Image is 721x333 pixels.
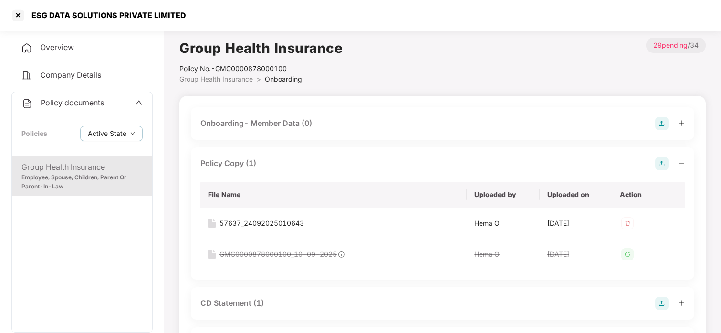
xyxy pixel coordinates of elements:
div: Policy Copy (1) [200,157,256,169]
span: Active State [88,128,126,139]
img: svg+xml;base64,PHN2ZyB4bWxucz0iaHR0cDovL3d3dy53My5vcmcvMjAwMC9zdmciIHdpZHRoPSIzMiIgaGVpZ2h0PSIzMi... [620,247,635,262]
img: svg+xml;base64,PHN2ZyB4bWxucz0iaHR0cDovL3d3dy53My5vcmcvMjAwMC9zdmciIHdpZHRoPSIxOCIgaGVpZ2h0PSIxOC... [337,250,345,259]
span: minus [678,160,685,166]
img: svg+xml;base64,PHN2ZyB4bWxucz0iaHR0cDovL3d3dy53My5vcmcvMjAwMC9zdmciIHdpZHRoPSIxNiIgaGVpZ2h0PSIyMC... [208,250,216,259]
span: Company Details [40,70,101,80]
div: [DATE] [547,218,605,229]
span: Policy documents [41,98,104,107]
div: CD Statement (1) [200,297,264,309]
img: svg+xml;base64,PHN2ZyB4bWxucz0iaHR0cDovL3d3dy53My5vcmcvMjAwMC9zdmciIHdpZHRoPSIzMiIgaGVpZ2h0PSIzMi... [620,216,635,231]
div: ESG DATA SOLUTIONS PRIVATE LIMITED [26,10,186,20]
img: svg+xml;base64,PHN2ZyB4bWxucz0iaHR0cDovL3d3dy53My5vcmcvMjAwMC9zdmciIHdpZHRoPSIyNCIgaGVpZ2h0PSIyNC... [21,98,33,109]
div: Hema O [474,249,532,260]
img: svg+xml;base64,PHN2ZyB4bWxucz0iaHR0cDovL3d3dy53My5vcmcvMjAwMC9zdmciIHdpZHRoPSIyOCIgaGVpZ2h0PSIyOC... [655,157,669,170]
div: Policies [21,128,47,139]
span: up [135,99,143,106]
th: Uploaded by [467,182,539,208]
div: GMC0000878000100_10-09-2025 [219,249,337,260]
span: plus [678,120,685,126]
button: Active Statedown [80,126,143,141]
img: svg+xml;base64,PHN2ZyB4bWxucz0iaHR0cDovL3d3dy53My5vcmcvMjAwMC9zdmciIHdpZHRoPSIxNiIgaGVpZ2h0PSIyMC... [208,219,216,228]
img: svg+xml;base64,PHN2ZyB4bWxucz0iaHR0cDovL3d3dy53My5vcmcvMjAwMC9zdmciIHdpZHRoPSIyNCIgaGVpZ2h0PSIyNC... [21,42,32,54]
span: Group Health Insurance [179,75,253,83]
span: Overview [40,42,74,52]
h1: Group Health Insurance [179,38,343,59]
span: Onboarding [265,75,302,83]
div: [DATE] [547,249,605,260]
div: Employee, Spouse, Children, Parent Or Parent-In-Law [21,173,143,191]
div: Policy No.- GMC0000878000100 [179,63,343,74]
span: 29 pending [653,41,688,49]
span: > [257,75,261,83]
img: svg+xml;base64,PHN2ZyB4bWxucz0iaHR0cDovL3d3dy53My5vcmcvMjAwMC9zdmciIHdpZHRoPSIyNCIgaGVpZ2h0PSIyNC... [21,70,32,81]
div: 57637_24092025010643 [219,218,304,229]
img: svg+xml;base64,PHN2ZyB4bWxucz0iaHR0cDovL3d3dy53My5vcmcvMjAwMC9zdmciIHdpZHRoPSIyOCIgaGVpZ2h0PSIyOC... [655,117,669,130]
div: Group Health Insurance [21,161,143,173]
p: / 34 [646,38,706,53]
span: down [130,131,135,136]
div: Onboarding- Member Data (0) [200,117,312,129]
div: Hema O [474,218,532,229]
th: Action [612,182,685,208]
th: File Name [200,182,467,208]
span: plus [678,300,685,306]
img: svg+xml;base64,PHN2ZyB4bWxucz0iaHR0cDovL3d3dy53My5vcmcvMjAwMC9zdmciIHdpZHRoPSIyOCIgaGVpZ2h0PSIyOC... [655,297,669,310]
th: Uploaded on [540,182,612,208]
